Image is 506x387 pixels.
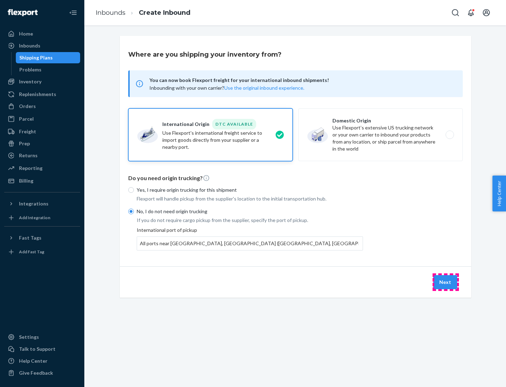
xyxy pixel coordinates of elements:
[137,186,363,193] p: Yes, I require origin trucking for this shipment
[137,227,363,250] div: International port of pickup
[492,176,506,211] button: Help Center
[16,64,80,75] a: Problems
[137,217,363,224] p: If you do not require cargo pickup from the supplier, specify the port of pickup.
[433,275,457,289] button: Next
[19,345,56,353] div: Talk to Support
[96,9,125,17] a: Inbounds
[128,50,281,59] h3: Where are you shipping your inventory from?
[4,367,80,379] button: Give Feedback
[137,208,363,215] p: No, I do not need origin trucking
[149,76,454,84] span: You can now book Flexport freight for your international inbound shipments!
[19,200,48,207] div: Integrations
[128,174,463,182] p: Do you need origin trucking?
[4,175,80,186] a: Billing
[19,165,43,172] div: Reporting
[19,140,30,147] div: Prep
[4,232,80,243] button: Fast Tags
[224,84,304,91] button: Use the original inbound experience.
[128,209,134,214] input: No, I do not need origin trucking
[4,40,80,51] a: Inbounds
[19,334,39,341] div: Settings
[4,198,80,209] button: Integrations
[4,355,80,367] a: Help Center
[19,91,56,98] div: Replenishments
[4,343,80,355] a: Talk to Support
[139,9,190,17] a: Create Inbound
[19,42,40,49] div: Inbounds
[19,357,47,364] div: Help Center
[4,331,80,343] a: Settings
[4,101,80,112] a: Orders
[19,115,34,122] div: Parcel
[448,6,462,20] button: Open Search Box
[19,78,41,85] div: Inventory
[4,126,80,137] a: Freight
[19,369,53,376] div: Give Feedback
[16,52,80,63] a: Shipping Plans
[4,89,80,100] a: Replenishments
[464,6,478,20] button: Open notifications
[137,195,363,202] p: Flexport will handle pickup from the supplier's location to the initial transportation hub.
[19,215,50,221] div: Add Integration
[4,246,80,258] a: Add Fast Tag
[8,9,38,16] img: Flexport logo
[90,2,196,23] ol: breadcrumbs
[4,76,80,87] a: Inventory
[4,163,80,174] a: Reporting
[19,103,36,110] div: Orders
[479,6,493,20] button: Open account menu
[128,187,134,193] input: Yes, I require origin trucking for this shipment
[19,177,33,184] div: Billing
[4,212,80,223] a: Add Integration
[19,66,41,73] div: Problems
[4,113,80,125] a: Parcel
[66,6,80,20] button: Close Navigation
[19,54,53,61] div: Shipping Plans
[4,28,80,39] a: Home
[4,138,80,149] a: Prep
[19,234,41,241] div: Fast Tags
[19,152,38,159] div: Returns
[19,128,36,135] div: Freight
[19,249,44,255] div: Add Fast Tag
[4,150,80,161] a: Returns
[149,85,304,91] span: Inbounding with your own carrier?
[19,30,33,37] div: Home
